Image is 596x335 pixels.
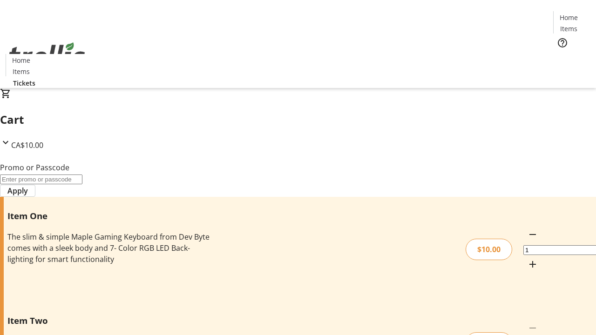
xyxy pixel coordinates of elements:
[553,33,572,52] button: Help
[12,55,30,65] span: Home
[561,54,583,64] span: Tickets
[11,140,43,150] span: CA$10.00
[6,67,36,76] a: Items
[13,78,35,88] span: Tickets
[7,185,28,196] span: Apply
[523,255,542,274] button: Increment by one
[554,13,583,22] a: Home
[554,24,583,33] a: Items
[6,55,36,65] a: Home
[553,54,590,64] a: Tickets
[13,67,30,76] span: Items
[7,209,211,222] h3: Item One
[6,78,43,88] a: Tickets
[560,24,577,33] span: Items
[560,13,578,22] span: Home
[466,239,512,260] div: $10.00
[7,231,211,265] div: The slim & simple Maple Gaming Keyboard from Dev Byte comes with a sleek body and 7- Color RGB LE...
[6,32,88,79] img: Orient E2E Organization VdKtsHugBu's Logo
[7,314,211,327] h3: Item Two
[523,225,542,244] button: Decrement by one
